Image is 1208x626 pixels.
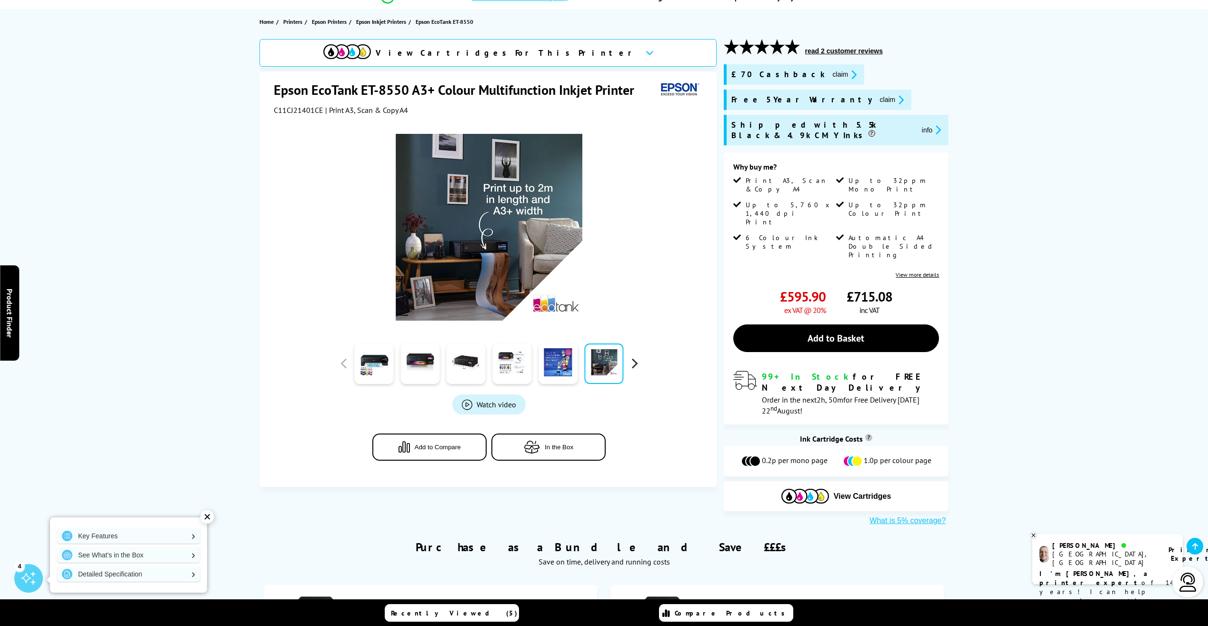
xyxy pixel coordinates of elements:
span: 99+ In Stock [762,371,853,382]
img: Epson EcoTank ET-8550 + Pigment Black Ink Bottle (6.7K Pages) + Photo Black Ink Bottle (2.3K Pages) [694,597,718,621]
p: of 14 years! I can help you choose the right product [1039,569,1176,615]
span: 1.0p per colour page [864,455,931,467]
span: View Cartridges [834,492,891,501]
span: Up to 5,760 x 1,440 dpi Print [746,201,834,226]
span: Product Finder [5,289,14,338]
button: promo-description [830,69,860,80]
span: £595.90 [780,288,826,305]
span: Add to Compare [415,444,461,451]
img: ashley-livechat.png [1039,546,1048,563]
sup: Cost per page [865,434,872,441]
span: C11CJ21401CE [274,105,323,115]
button: Add to Compare [372,434,487,461]
span: 2h, 50m [817,395,843,404]
a: See What's in the Box [57,547,200,563]
div: [GEOGRAPHIC_DATA], [GEOGRAPHIC_DATA] [1052,550,1157,567]
button: read 2 customer reviews [802,47,886,55]
span: Shipped with 5.5k Black & 4.9k CMY Inks [731,120,914,141]
div: Purchase as a Bundle and Save £££s [260,525,949,571]
img: cmyk-icon.svg [323,44,371,59]
button: promo-description [877,94,907,105]
span: Compare Products [675,609,790,617]
span: Automatic A4 Double Sided Printing [849,233,937,259]
a: Compare Products [659,604,793,622]
span: | Print A3, Scan & Copy A4 [325,105,408,115]
div: modal_delivery [733,371,939,415]
span: In the Box [545,444,573,451]
span: Printers [283,17,302,27]
span: inc VAT [859,305,879,315]
div: Ink Cartridge Costs [724,434,949,444]
span: Up to 32ppm Mono Print [849,176,937,193]
span: Home [260,17,274,27]
span: Recently Viewed (5) [391,609,518,617]
span: ex VAT @ 20% [784,305,826,315]
a: Detailed Specification [57,566,200,582]
span: £70 Cashback [731,69,825,80]
div: 4 [14,561,25,571]
a: Key Features [57,528,200,544]
div: for FREE Next Day Delivery [762,371,939,393]
b: I'm [PERSON_NAME], a printer expert [1039,569,1150,587]
span: Print A3, Scan & Copy A4 [746,176,834,193]
a: Printers [283,17,305,27]
button: In the Box [491,434,606,461]
img: Epson [657,81,701,99]
button: View Cartridges [731,488,942,504]
span: Epson Inkjet Printers [356,17,406,27]
span: Watch video [477,400,516,409]
div: Why buy me? [733,162,939,176]
button: promo-description [919,124,944,135]
a: Product_All_Videos [452,394,526,414]
a: Add to Basket [733,324,939,352]
a: Recently Viewed (5) [385,604,519,622]
span: £715.08 [847,288,892,305]
span: 0.2p per mono page [762,455,828,467]
div: Save on time, delivery and running costs [271,557,937,566]
img: Cartridges [781,489,829,504]
a: View more details [896,271,939,278]
span: 6 Colour Ink System [746,233,834,251]
span: Order in the next for Free Delivery [DATE] 22 August! [762,395,919,415]
sup: nd [770,404,777,413]
span: Up to 32ppm Colour Print [849,201,937,218]
a: Home [260,17,276,27]
a: Epson Inkjet Printers [356,17,409,27]
button: What is 5% coverage? [867,516,948,525]
span: Epson Printers [312,17,347,27]
img: Epson EcoTank ET-8550 Thumbnail [396,134,582,321]
h1: Epson EcoTank ET-8550 A3+ Colour Multifunction Inkjet Printer [274,81,644,99]
span: Free 5 Year Warranty [731,94,872,105]
span: View Cartridges For This Printer [376,48,638,58]
img: Epson EcoTank ET-8550 + 6 Colour Ink Bottle Value Pack [347,597,371,621]
div: [PERSON_NAME] [1052,541,1157,550]
a: Epson Printers [312,17,349,27]
span: Epson EcoTank ET-8550 [416,18,473,25]
img: user-headset-light.svg [1178,573,1198,592]
div: ✕ [200,510,214,524]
